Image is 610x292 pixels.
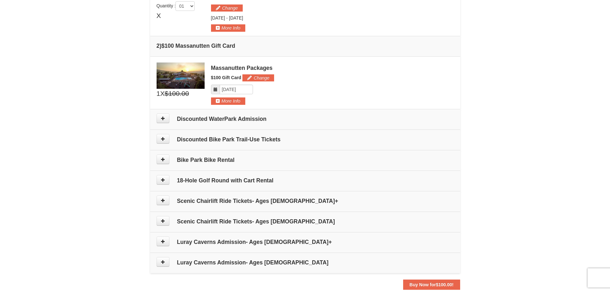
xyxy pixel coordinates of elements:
[229,15,243,21] span: [DATE]
[436,282,452,287] span: $100.00
[157,259,454,266] h4: Luray Caverns Admission- Ages [DEMOGRAPHIC_DATA]
[157,116,454,122] h4: Discounted WaterPark Admission
[157,63,205,89] img: 6619879-1.jpg
[160,89,165,98] span: X
[211,75,241,80] span: $100 Gift Card
[242,74,274,81] button: Change
[157,3,195,8] span: Quantity :
[211,4,243,12] button: Change
[157,218,454,225] h4: Scenic Chairlift Ride Tickets- Ages [DEMOGRAPHIC_DATA]
[211,65,454,71] div: Massanutten Packages
[211,97,245,104] button: More Info
[165,89,189,98] span: $100.00
[157,43,454,49] h4: 2 $100 Massanutten Gift Card
[157,136,454,143] h4: Discounted Bike Park Trail-Use Tickets
[157,11,161,21] span: X
[157,157,454,163] h4: Bike Park Bike Rental
[226,15,228,21] span: -
[211,15,225,21] span: [DATE]
[157,198,454,204] h4: Scenic Chairlift Ride Tickets- Ages [DEMOGRAPHIC_DATA]+
[157,239,454,245] h4: Luray Caverns Admission- Ages [DEMOGRAPHIC_DATA]+
[159,43,161,49] span: )
[403,279,460,290] button: Buy Now for$100.00!
[157,89,160,98] span: 1
[410,282,454,287] strong: Buy Now for !
[211,24,245,31] button: More Info
[157,177,454,184] h4: 18-Hole Golf Round with Cart Rental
